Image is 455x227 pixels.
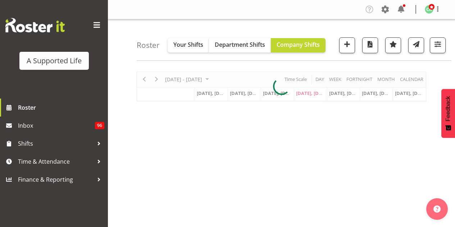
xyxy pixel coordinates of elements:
[271,38,326,53] button: Company Shifts
[95,122,104,129] span: 96
[173,41,203,49] span: Your Shifts
[18,138,94,149] span: Shifts
[18,156,94,167] span: Time & Attendance
[430,37,446,53] button: Filter Shifts
[408,37,424,53] button: Send a list of all shifts for the selected filtered period to all rostered employees.
[445,96,451,121] span: Feedback
[18,102,104,113] span: Roster
[209,38,271,53] button: Department Shifts
[277,41,320,49] span: Company Shifts
[18,120,95,131] span: Inbox
[5,18,65,32] img: Rosterit website logo
[385,37,401,53] button: Highlight an important date within the roster.
[27,55,82,66] div: A Supported Life
[433,205,441,213] img: help-xxl-2.png
[18,174,94,185] span: Finance & Reporting
[339,37,355,53] button: Add a new shift
[441,89,455,138] button: Feedback - Show survey
[362,37,378,53] button: Download a PDF of the roster according to the set date range.
[425,5,433,14] img: claudia-ainscow5815.jpg
[137,41,160,49] h4: Roster
[168,38,209,53] button: Your Shifts
[215,41,265,49] span: Department Shifts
